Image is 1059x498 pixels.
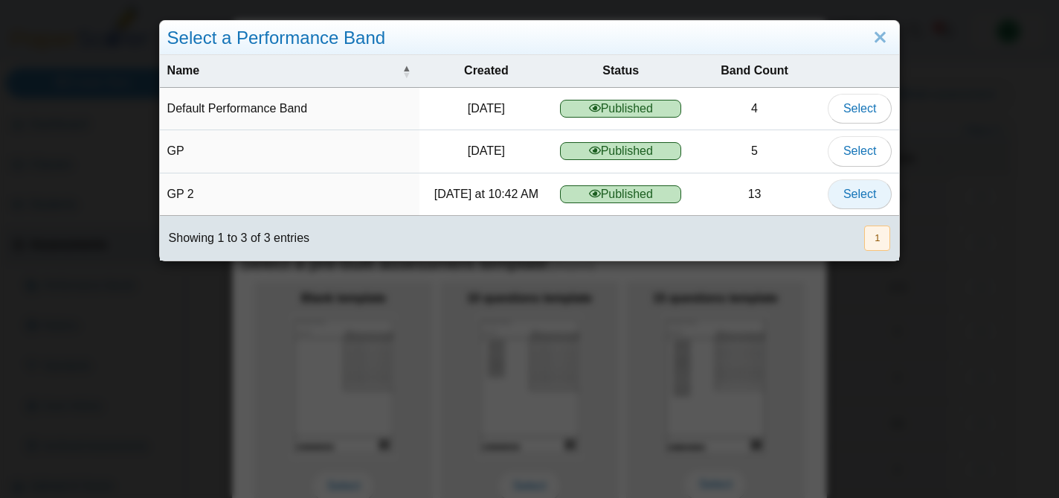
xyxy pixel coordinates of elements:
[160,21,900,56] div: Select a Performance Band
[402,55,411,86] span: Name : Activate to invert sorting
[689,88,820,130] td: 4
[434,188,538,200] time: Sep 15, 2025 at 10:42 AM
[468,144,505,157] time: Aug 25, 2025 at 7:55 AM
[869,25,892,51] a: Close
[560,185,681,203] span: Published
[160,88,420,130] td: Default Performance Band
[828,136,892,166] button: Select
[560,142,681,160] span: Published
[828,94,892,124] button: Select
[689,130,820,173] td: 5
[160,216,309,261] div: Showing 1 to 3 of 3 entries
[843,144,876,157] span: Select
[863,226,890,250] nav: pagination
[468,102,505,115] time: Oct 12, 2023 at 7:04 PM
[167,64,200,77] span: Name
[602,64,639,77] span: Status
[160,130,420,173] td: GP
[560,100,681,118] span: Published
[160,173,420,216] td: GP 2
[828,179,892,209] button: Select
[843,102,876,115] span: Select
[464,64,509,77] span: Created
[689,173,820,216] td: 13
[721,64,788,77] span: Band Count
[864,226,890,250] button: 1
[843,188,876,200] span: Select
